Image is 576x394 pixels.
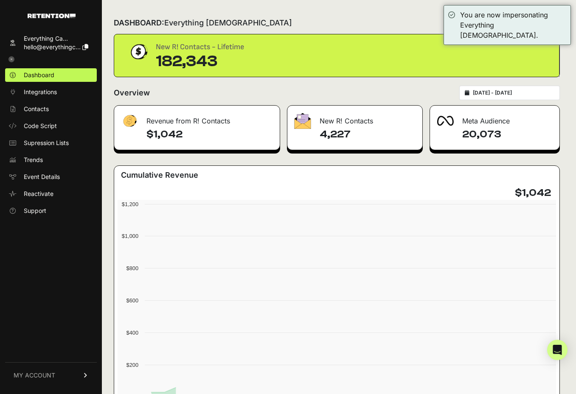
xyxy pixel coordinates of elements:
[126,362,138,368] text: $200
[14,371,55,380] span: MY ACCOUNT
[5,102,97,116] a: Contacts
[5,119,97,133] a: Code Script
[24,173,60,181] span: Event Details
[128,41,149,62] img: dollar-coin-05c43ed7efb7bc0c12610022525b4bbbb207c7efeef5aecc26f025e68dcafac9.png
[114,87,150,99] h2: Overview
[156,41,244,53] div: New R! Contacts - Lifetime
[430,106,559,131] div: Meta Audience
[126,330,138,336] text: $400
[24,34,88,43] div: Everything Ca...
[5,153,97,167] a: Trends
[114,17,292,29] h2: DASHBOARD:
[24,190,53,198] span: Reactivate
[24,71,54,79] span: Dashboard
[146,128,273,141] h4: $1,042
[24,156,43,164] span: Trends
[287,106,423,131] div: New R! Contacts
[320,128,416,141] h4: 4,227
[24,88,57,96] span: Integrations
[437,116,454,126] img: fa-meta-2f981b61bb99beabf952f7030308934f19ce035c18b003e963880cc3fabeebb7.png
[5,170,97,184] a: Event Details
[5,32,97,54] a: Everything Ca... hello@everythingc...
[122,201,138,207] text: $1,200
[24,139,69,147] span: Supression Lists
[5,204,97,218] a: Support
[114,106,280,131] div: Revenue from R! Contacts
[121,169,198,181] h3: Cumulative Revenue
[126,297,138,304] text: $600
[547,340,568,360] div: Open Intercom Messenger
[460,10,566,40] div: You are now impersonating Everything [DEMOGRAPHIC_DATA].
[5,136,97,150] a: Supression Lists
[122,233,138,239] text: $1,000
[515,186,551,200] h4: $1,042
[24,43,81,50] span: hello@everythingc...
[121,113,138,129] img: fa-dollar-13500eef13a19c4ab2b9ed9ad552e47b0d9fc28b02b83b90ba0e00f96d6372e9.png
[156,53,244,70] div: 182,343
[5,187,97,201] a: Reactivate
[164,18,292,27] span: Everything [DEMOGRAPHIC_DATA]
[294,113,311,129] img: fa-envelope-19ae18322b30453b285274b1b8af3d052b27d846a4fbe8435d1a52b978f639a2.png
[24,105,49,113] span: Contacts
[24,122,57,130] span: Code Script
[5,85,97,99] a: Integrations
[5,362,97,388] a: MY ACCOUNT
[28,14,76,18] img: Retention.com
[462,128,553,141] h4: 20,073
[5,68,97,82] a: Dashboard
[24,207,46,215] span: Support
[126,265,138,271] text: $800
